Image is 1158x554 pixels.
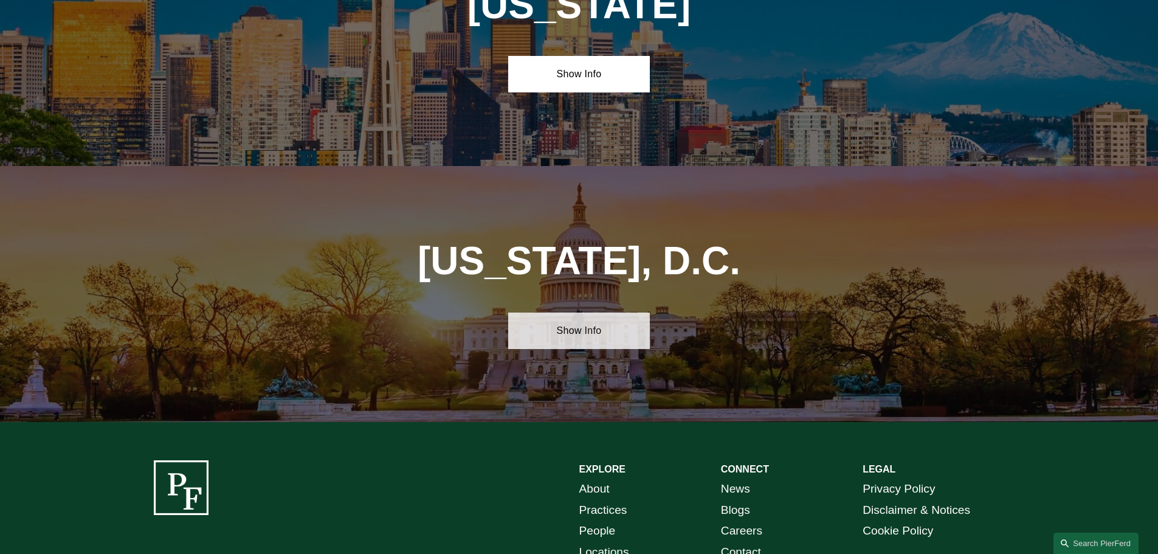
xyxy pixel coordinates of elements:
[721,500,750,521] a: Blogs
[579,464,626,474] strong: EXPLORE
[367,239,792,283] h1: [US_STATE], D.C.
[863,464,895,474] strong: LEGAL
[863,479,935,500] a: Privacy Policy
[721,464,769,474] strong: CONNECT
[721,521,762,542] a: Careers
[863,500,970,521] a: Disclaimer & Notices
[508,313,650,349] a: Show Info
[508,56,650,92] a: Show Info
[721,479,750,500] a: News
[1053,533,1139,554] a: Search this site
[579,500,627,521] a: Practices
[863,521,933,542] a: Cookie Policy
[579,521,616,542] a: People
[579,479,610,500] a: About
